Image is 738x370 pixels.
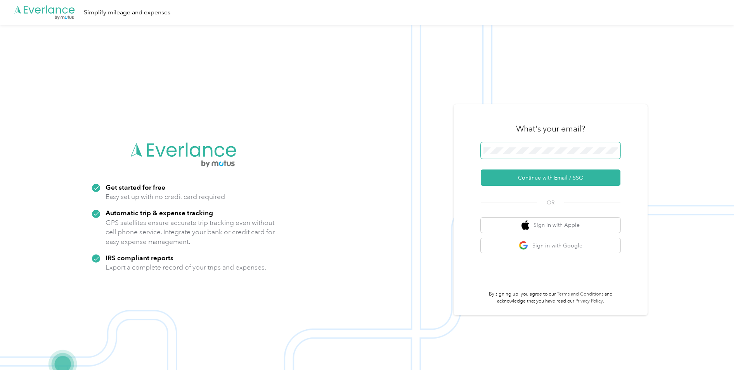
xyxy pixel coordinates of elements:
[84,8,170,17] div: Simplify mileage and expenses
[106,183,165,191] strong: Get started for free
[106,209,213,217] strong: Automatic trip & expense tracking
[481,291,620,304] p: By signing up, you agree to our and acknowledge that you have read our .
[537,199,564,207] span: OR
[481,218,620,233] button: apple logoSign in with Apple
[521,220,529,230] img: apple logo
[106,254,173,262] strong: IRS compliant reports
[106,263,266,272] p: Export a complete record of your trips and expenses.
[519,241,528,251] img: google logo
[106,218,275,247] p: GPS satellites ensure accurate trip tracking even without cell phone service. Integrate your bank...
[481,238,620,253] button: google logoSign in with Google
[481,169,620,186] button: Continue with Email / SSO
[575,298,603,304] a: Privacy Policy
[106,192,225,202] p: Easy set up with no credit card required
[516,123,585,134] h3: What's your email?
[557,291,603,297] a: Terms and Conditions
